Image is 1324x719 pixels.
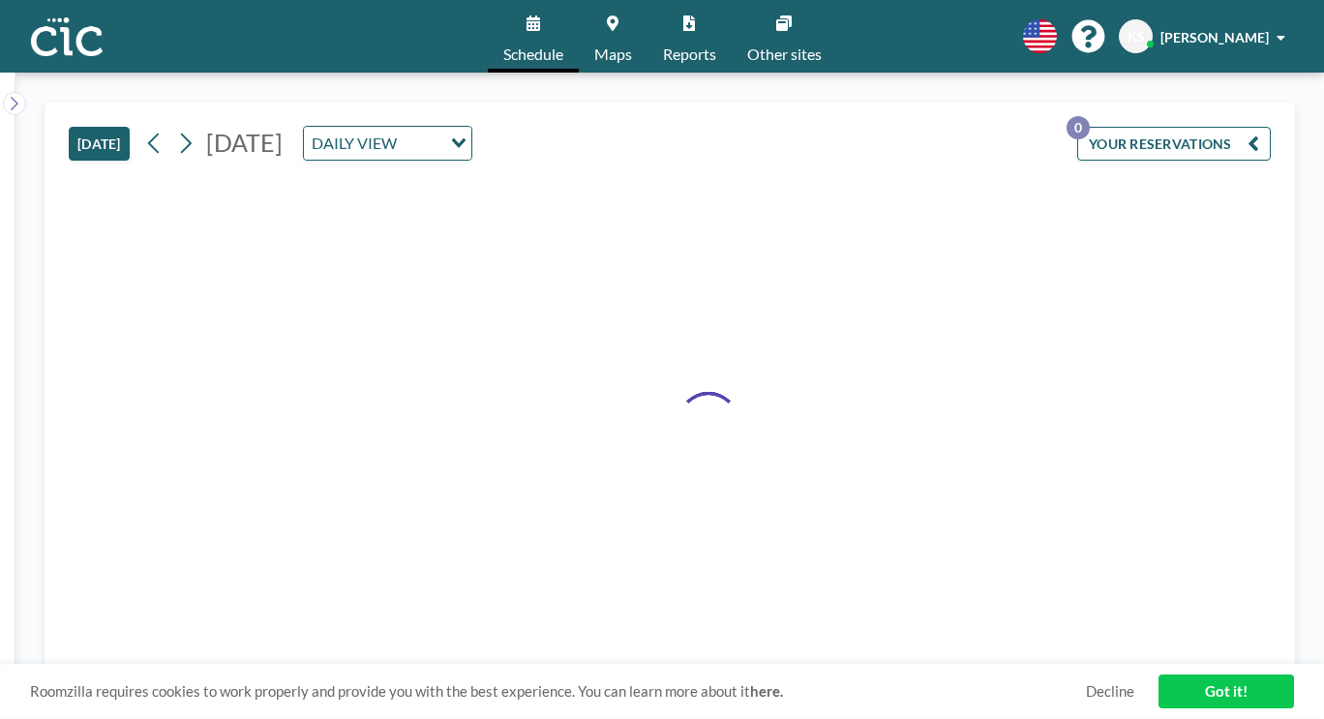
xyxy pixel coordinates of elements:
[663,46,716,62] span: Reports
[403,131,439,156] input: Search for option
[1086,682,1134,701] a: Decline
[1128,28,1145,45] span: KS
[304,127,471,160] div: Search for option
[1160,29,1269,45] span: [PERSON_NAME]
[1158,674,1294,708] a: Got it!
[1077,127,1271,161] button: YOUR RESERVATIONS0
[31,17,103,56] img: organization-logo
[503,46,563,62] span: Schedule
[206,128,283,157] span: [DATE]
[30,682,1086,701] span: Roomzilla requires cookies to work properly and provide you with the best experience. You can lea...
[747,46,822,62] span: Other sites
[750,682,783,700] a: here.
[594,46,632,62] span: Maps
[308,131,401,156] span: DAILY VIEW
[1067,116,1090,139] p: 0
[69,127,130,161] button: [DATE]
